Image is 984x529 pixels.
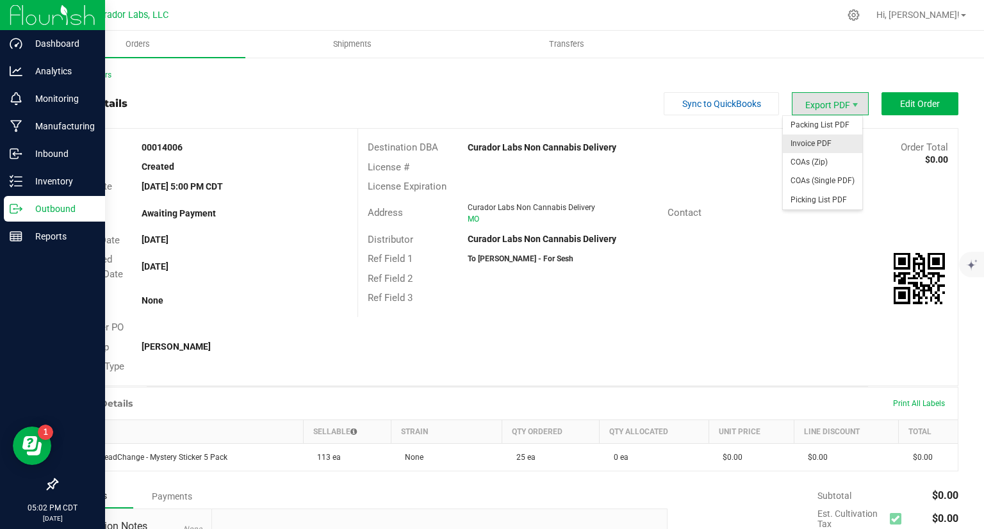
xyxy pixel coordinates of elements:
strong: [PERSON_NAME] [142,341,211,352]
li: Export PDF [792,92,869,115]
inline-svg: Dashboard [10,37,22,50]
p: Monitoring [22,91,99,106]
th: Total [899,419,958,443]
th: Item [58,419,304,443]
strong: [DATE] 5:00 PM CDT [142,181,223,191]
qrcode: 00014006 [894,253,945,304]
span: Transfers [532,38,602,50]
span: $0.00 [801,453,828,462]
p: Outbound [22,201,99,216]
iframe: Resource center [13,427,51,465]
li: Picking List PDF [783,191,862,209]
span: Ref Field 1 [368,253,413,264]
strong: $0.00 [925,154,948,165]
span: Curador Labs Non Cannabis Delivery [468,203,595,212]
img: Scan me! [894,253,945,304]
strong: Curador Labs Non Cannabis Delivery [468,234,616,244]
span: License Expiration [368,181,447,192]
strong: 00014006 [142,142,183,152]
inline-svg: Manufacturing [10,120,22,133]
a: Transfers [460,31,675,58]
span: $0.00 [932,489,958,501]
th: Line Discount [794,419,898,443]
a: Shipments [245,31,460,58]
strong: Curador Labs Non Cannabis Delivery [468,142,616,152]
p: [DATE] [6,514,99,523]
span: $0.00 [906,453,933,462]
p: Analytics [22,63,99,79]
li: COAs (Single PDF) [783,172,862,190]
button: Sync to QuickBooks [664,92,779,115]
span: 113 ea [311,453,341,462]
span: Edit Order [900,99,940,109]
span: $0.00 [932,512,958,525]
span: License # [368,161,409,173]
span: Address [368,207,403,218]
inline-svg: Monitoring [10,92,22,105]
span: Destination DBA [368,142,438,153]
inline-svg: Reports [10,230,22,243]
inline-svg: Outbound [10,202,22,215]
iframe: Resource center unread badge [38,425,53,440]
span: Contact [668,207,701,218]
span: Distributor [368,234,413,245]
th: Unit Price [709,419,794,443]
span: MO [468,215,479,224]
inline-svg: Inbound [10,147,22,160]
span: Order Total [901,142,948,153]
p: Inventory [22,174,99,189]
span: Print All Labels [893,399,945,408]
inline-svg: Analytics [10,65,22,77]
span: 0 ea [607,453,628,462]
span: Est. Cultivation Tax [817,509,885,529]
span: Hi, [PERSON_NAME]! [876,10,960,20]
p: 05:02 PM CDT [6,502,99,514]
p: Dashboard [22,36,99,51]
strong: Created [142,161,174,172]
p: Reports [22,229,99,244]
strong: [DATE] [142,234,168,245]
th: Strain [391,419,502,443]
li: Invoice PDF [783,134,862,153]
strong: Awaiting Payment [142,208,216,218]
span: Ref Field 2 [368,273,413,284]
li: COAs (Zip) [783,153,862,172]
span: None [398,453,423,462]
span: $0.00 [716,453,742,462]
p: Manufacturing [22,118,99,134]
span: Orders [108,38,167,50]
inline-svg: Inventory [10,175,22,188]
span: 25 ea [510,453,536,462]
span: Subtotal [817,491,851,501]
div: Manage settings [846,9,862,21]
th: Sellable [303,419,391,443]
a: Orders [31,31,245,58]
span: Curador Labs, LLC [93,10,168,20]
strong: None [142,295,163,305]
li: Packing List PDF [783,116,862,134]
span: Calculate cultivation tax [890,510,907,527]
span: Sync to QuickBooks [682,99,761,109]
strong: [DATE] [142,261,168,272]
strong: To [PERSON_NAME] - For Sesh [468,254,573,263]
span: Ref Field 3 [368,292,413,304]
th: Qty Allocated [600,419,709,443]
div: Payments [133,485,210,508]
span: Shipments [316,38,389,50]
th: Qty Ordered [502,419,600,443]
p: Inbound [22,146,99,161]
button: Edit Order [881,92,958,115]
span: Merch - HeadChange - Mystery Sticker 5 Pack [65,453,227,462]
